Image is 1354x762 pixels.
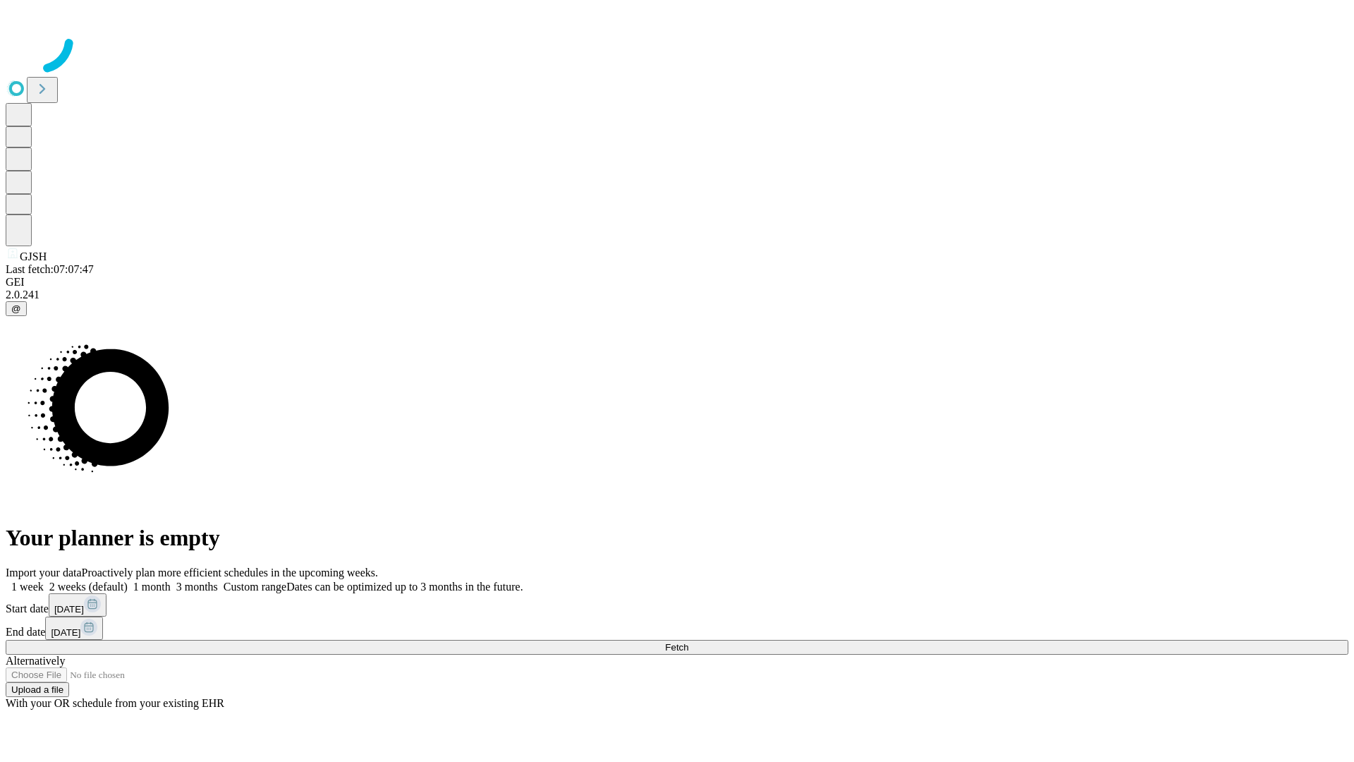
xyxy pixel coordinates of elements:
[54,604,84,615] span: [DATE]
[6,525,1348,551] h1: Your planner is empty
[6,263,94,275] span: Last fetch: 07:07:47
[51,627,80,638] span: [DATE]
[133,581,171,593] span: 1 month
[11,581,44,593] span: 1 week
[11,303,21,314] span: @
[6,301,27,316] button: @
[49,593,106,617] button: [DATE]
[286,581,523,593] span: Dates can be optimized up to 3 months in the future.
[6,567,82,579] span: Import your data
[176,581,218,593] span: 3 months
[6,682,69,697] button: Upload a file
[45,617,103,640] button: [DATE]
[665,642,688,653] span: Fetch
[6,655,65,667] span: Alternatively
[82,567,378,579] span: Proactively plan more efficient schedules in the upcoming weeks.
[49,581,128,593] span: 2 weeks (default)
[224,581,286,593] span: Custom range
[6,640,1348,655] button: Fetch
[20,250,47,262] span: GJSH
[6,289,1348,301] div: 2.0.241
[6,593,1348,617] div: Start date
[6,617,1348,640] div: End date
[6,276,1348,289] div: GEI
[6,697,224,709] span: With your OR schedule from your existing EHR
